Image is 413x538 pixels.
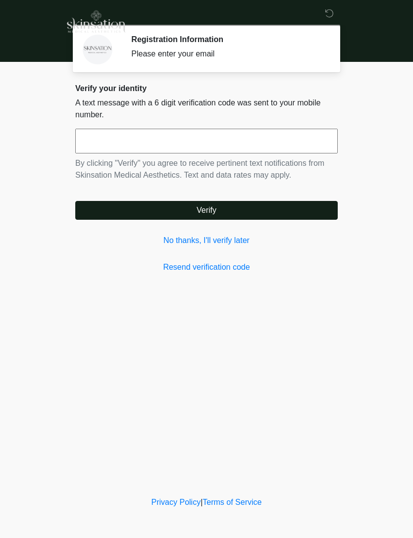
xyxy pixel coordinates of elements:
[203,498,261,506] a: Terms of Service
[201,498,203,506] a: |
[75,84,338,93] h2: Verify your identity
[65,7,126,34] img: Skinsation Medical Aesthetics Logo
[75,235,338,246] a: No thanks, I'll verify later
[83,35,112,64] img: Agent Avatar
[75,201,338,220] button: Verify
[75,157,338,181] p: By clicking "Verify" you agree to receive pertinent text notifications from Skinsation Medical Ae...
[152,498,201,506] a: Privacy Policy
[75,97,338,121] p: A text message with a 6 digit verification code was sent to your mobile number.
[75,261,338,273] a: Resend verification code
[131,48,323,60] div: Please enter your email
